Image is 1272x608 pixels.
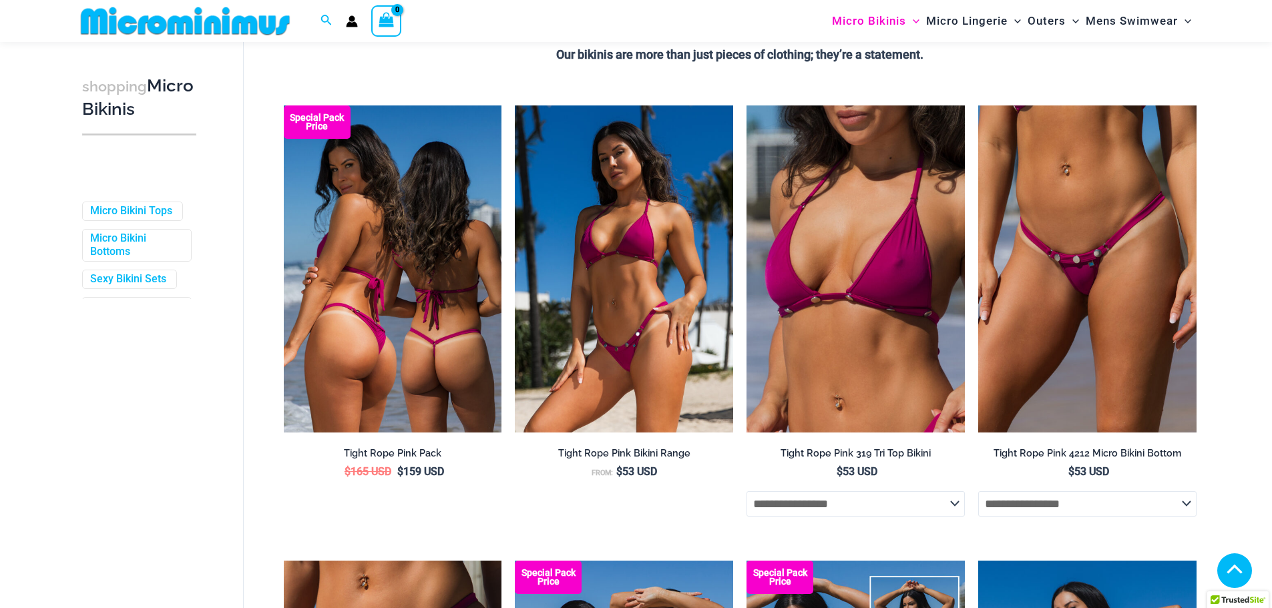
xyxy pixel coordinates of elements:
a: Tight Rope Pink 319 Tri Top Bikini [747,447,965,465]
a: Tight Rope Pink 319 Top 4228 Thong 05Tight Rope Pink 319 Top 4228 Thong 06Tight Rope Pink 319 Top... [515,105,733,432]
img: Collection Pack B (3) [284,105,502,432]
a: Tight Rope Pink 4212 Micro Bikini Bottom [978,447,1197,465]
nav: Site Navigation [827,2,1197,40]
a: Tight Rope Pink 319 Top 01Tight Rope Pink 319 Top 4228 Thong 06Tight Rope Pink 319 Top 4228 Thong 06 [747,105,965,432]
a: Micro Bikini Bottoms [90,232,181,260]
h2: Tight Rope Pink Pack [284,447,502,460]
img: Tight Rope Pink 319 Top 01 [747,105,965,432]
span: $ [837,465,843,478]
a: Micro Bikini Tops [90,204,172,218]
span: Menu Toggle [1178,4,1191,38]
a: Search icon link [321,13,333,29]
b: Special Pack Price [284,113,351,131]
img: Tight Rope Pink 319 4212 Micro 01 [978,105,1197,432]
span: Micro Bikinis [832,4,906,38]
h2: Tight Rope Pink 319 Tri Top Bikini [747,447,965,460]
a: Tight Rope Pink 319 4212 Micro 01Tight Rope Pink 319 4212 Micro 02Tight Rope Pink 319 4212 Micro 02 [978,105,1197,432]
span: Micro Lingerie [926,4,1008,38]
bdi: 53 USD [616,465,657,478]
a: OutersMenu ToggleMenu Toggle [1024,4,1082,38]
h3: Micro Bikinis [82,75,196,121]
span: $ [616,465,622,478]
img: Tight Rope Pink 319 Top 4228 Thong 05 [515,105,733,432]
span: $ [345,465,351,478]
span: $ [1068,465,1074,478]
span: Mens Swimwear [1086,4,1178,38]
a: Account icon link [346,15,358,27]
a: Mens SwimwearMenu ToggleMenu Toggle [1082,4,1195,38]
h2: Tight Rope Pink Bikini Range [515,447,733,460]
span: Menu Toggle [1008,4,1021,38]
bdi: 159 USD [397,465,444,478]
h2: Tight Rope Pink 4212 Micro Bikini Bottom [978,447,1197,460]
a: Tight Rope Pink Bikini Range [515,447,733,465]
b: Special Pack Price [515,569,582,586]
bdi: 53 USD [1068,465,1109,478]
b: Special Pack Price [747,569,813,586]
a: Micro LingerieMenu ToggleMenu Toggle [923,4,1024,38]
span: Menu Toggle [906,4,919,38]
img: MM SHOP LOGO FLAT [75,6,295,36]
span: $ [397,465,403,478]
a: Micro BikinisMenu ToggleMenu Toggle [829,4,923,38]
a: Collection Pack F Collection Pack B (3)Collection Pack B (3) [284,105,502,432]
span: Menu Toggle [1066,4,1079,38]
bdi: 53 USD [837,465,877,478]
span: From: [592,469,613,477]
bdi: 165 USD [345,465,391,478]
strong: Our bikinis are more than just pieces of clothing; they’re a statement. [556,47,923,61]
a: View Shopping Cart, empty [371,5,402,36]
span: Outers [1028,4,1066,38]
span: shopping [82,78,147,95]
a: Tight Rope Pink Pack [284,447,502,465]
a: Sexy Bikini Sets [90,272,166,286]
